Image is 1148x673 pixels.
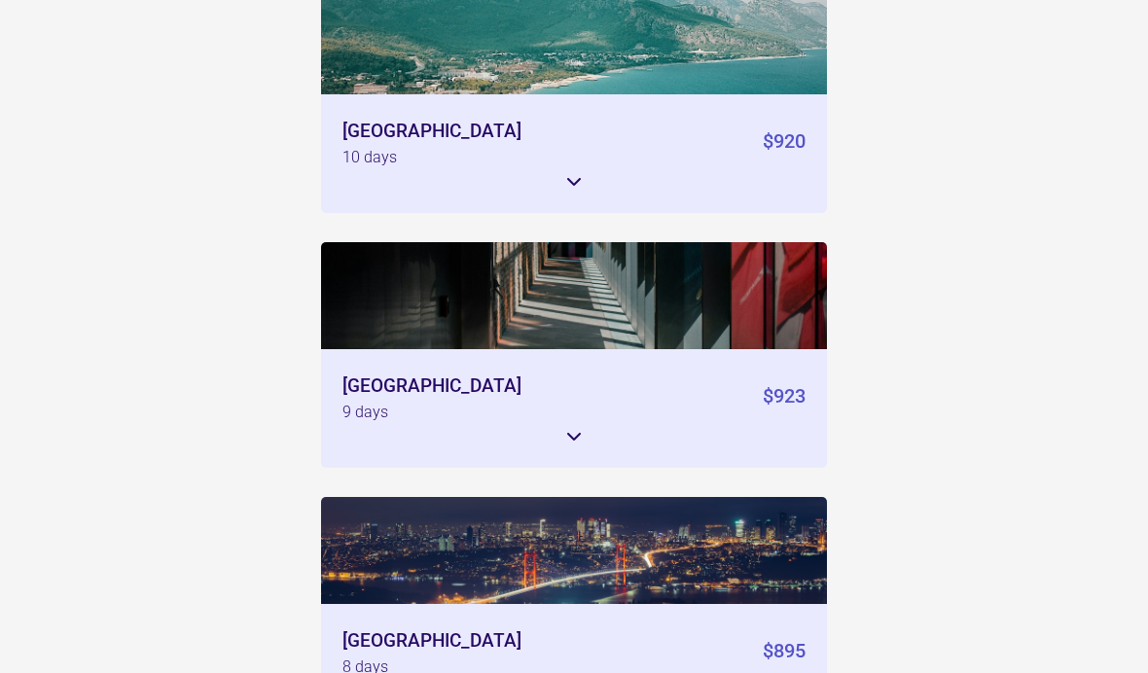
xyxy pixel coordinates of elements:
div: 10 days [342,150,397,165]
div: $920 [763,122,806,165]
div: 9 days [342,405,388,420]
div: [GEOGRAPHIC_DATA] [342,631,521,650]
div: [GEOGRAPHIC_DATA] [342,122,521,140]
div: $923 [763,376,806,420]
div: [GEOGRAPHIC_DATA] [342,376,521,395]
